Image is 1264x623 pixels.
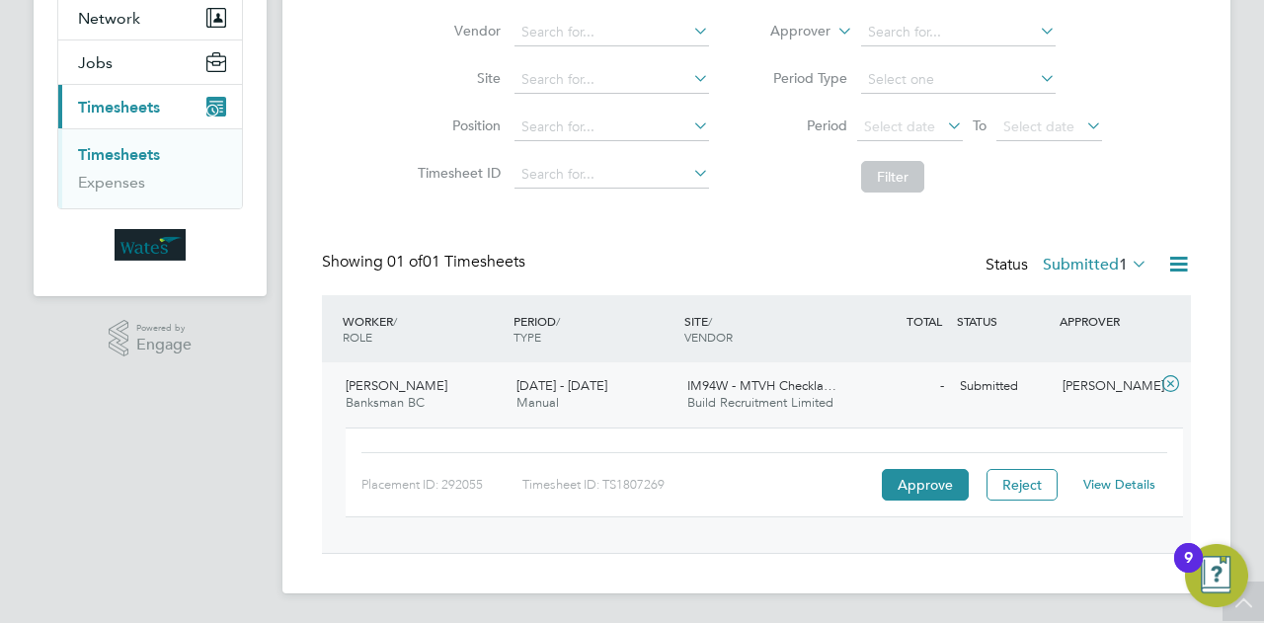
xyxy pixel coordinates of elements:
div: SITE [679,303,850,354]
span: Timesheets [78,98,160,117]
span: VENDOR [684,329,733,345]
span: / [393,313,397,329]
span: / [556,313,560,329]
span: Manual [516,394,559,411]
input: Search for... [514,114,709,141]
button: Open Resource Center, 9 new notifications [1185,544,1248,607]
span: To [967,113,992,138]
a: Powered byEngage [109,320,193,357]
input: Search for... [514,66,709,94]
label: Vendor [412,22,501,39]
div: PERIOD [509,303,679,354]
div: Placement ID: 292055 [361,469,522,501]
span: Select date [1003,117,1074,135]
label: Site [412,69,501,87]
input: Search for... [514,161,709,189]
span: 01 of [387,252,423,272]
button: Filter [861,161,924,193]
span: Network [78,9,140,28]
a: Timesheets [78,145,160,164]
div: APPROVER [1055,303,1157,339]
a: View Details [1083,476,1155,493]
span: IM94W - MTVH Checkla… [687,377,836,394]
label: Period Type [758,69,847,87]
div: Timesheet ID: TS1807269 [522,469,877,501]
input: Search for... [861,19,1056,46]
label: Submitted [1043,255,1147,274]
div: - [849,370,952,403]
span: 01 Timesheets [387,252,525,272]
input: Search for... [514,19,709,46]
div: WORKER [338,303,509,354]
div: Showing [322,252,529,273]
button: Reject [987,469,1058,501]
button: Jobs [58,40,242,84]
button: Timesheets [58,85,242,128]
div: Submitted [952,370,1055,403]
span: / [708,313,712,329]
div: Timesheets [58,128,242,208]
label: Timesheet ID [412,164,501,182]
input: Select one [861,66,1056,94]
span: Powered by [136,320,192,337]
span: Select date [864,117,935,135]
label: Period [758,117,847,134]
span: Engage [136,337,192,353]
span: Build Recruitment Limited [687,394,833,411]
span: [DATE] - [DATE] [516,377,607,394]
span: Jobs [78,53,113,72]
div: 9 [1184,558,1193,584]
img: wates-logo-retina.png [115,229,186,261]
span: TYPE [513,329,541,345]
span: Banksman BC [346,394,425,411]
div: STATUS [952,303,1055,339]
div: [PERSON_NAME] [1055,370,1157,403]
span: TOTAL [907,313,942,329]
button: Approve [882,469,969,501]
span: [PERSON_NAME] [346,377,447,394]
label: Approver [742,22,830,41]
a: Expenses [78,173,145,192]
a: Go to home page [57,229,243,261]
div: Status [986,252,1151,279]
span: 1 [1119,255,1128,274]
label: Position [412,117,501,134]
span: ROLE [343,329,372,345]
